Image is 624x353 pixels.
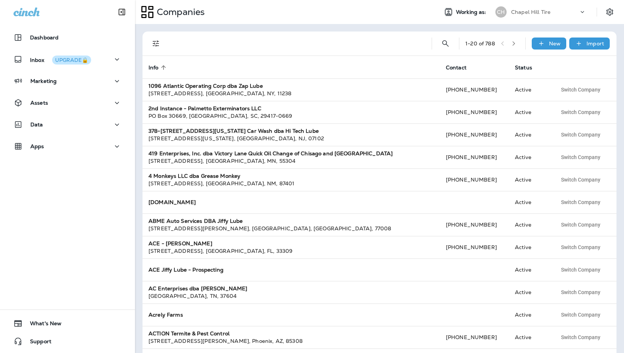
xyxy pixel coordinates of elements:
p: Chapel Hill Tire [511,9,550,15]
span: Switch Company [561,200,600,205]
td: Active [509,258,551,281]
button: Filters [148,36,163,51]
button: Switch Company [557,107,604,118]
span: Switch Company [561,267,600,272]
div: [STREET_ADDRESS][PERSON_NAME] , Phoenix , AZ , 85308 [148,337,434,345]
button: Switch Company [557,309,604,320]
td: Active [509,191,551,213]
button: Switch Company [557,219,604,230]
div: [STREET_ADDRESS] , [GEOGRAPHIC_DATA] , MN , 55304 [148,157,434,165]
div: CH [495,6,507,18]
p: Dashboard [30,35,58,41]
button: Switch Company [557,152,604,163]
button: Switch Company [557,242,604,253]
td: Active [509,168,551,191]
span: Status [515,64,542,71]
p: Assets [30,100,48,106]
td: [PHONE_NUMBER] [440,146,509,168]
button: Settings [603,5,616,19]
td: [PHONE_NUMBER] [440,213,509,236]
p: Inbox [30,56,91,63]
span: Contact [446,64,476,71]
span: Status [515,65,532,71]
span: Switch Company [561,110,600,115]
td: Active [509,101,551,123]
strong: 4 Monkeys LLC dba Grease Monkey [148,173,240,179]
span: Info [148,65,159,71]
td: Active [509,326,551,348]
td: [PHONE_NUMBER] [440,236,509,258]
button: Switch Company [557,332,604,343]
td: Active [509,213,551,236]
td: [PHONE_NUMBER] [440,78,509,101]
button: Assets [7,95,127,110]
strong: 378-[STREET_ADDRESS][US_STATE] Car Wash dba Hi Tech Lube [148,128,319,134]
button: Switch Company [557,197,604,208]
strong: 2nd Instance - Palmetto Exterminators LLC [148,105,261,112]
span: Switch Company [561,177,600,182]
p: Apps [30,143,44,149]
div: [GEOGRAPHIC_DATA] , TN , 37604 [148,292,434,300]
span: Switch Company [561,245,600,250]
td: Active [509,146,551,168]
div: [STREET_ADDRESS] , [GEOGRAPHIC_DATA] , NM , 87401 [148,180,434,187]
button: Data [7,117,127,132]
div: [STREET_ADDRESS] , [GEOGRAPHIC_DATA] , NY , 11238 [148,90,434,97]
td: Active [509,303,551,326]
span: Switch Company [561,335,600,340]
p: Data [30,122,43,128]
td: Active [509,78,551,101]
span: Switch Company [561,155,600,160]
span: What's New [22,320,61,329]
p: Import [586,41,604,47]
p: Companies [154,6,205,18]
td: [PHONE_NUMBER] [440,326,509,348]
button: Collapse Sidebar [111,5,132,20]
button: Search Companies [438,36,453,51]
td: Active [509,123,551,146]
strong: ABME Auto Services DBA Jiffy Lube [148,218,243,224]
div: PO Box 30669 , [GEOGRAPHIC_DATA] , SC , 29417-0669 [148,112,434,120]
div: [STREET_ADDRESS][US_STATE] , [GEOGRAPHIC_DATA] , NJ , 07102 [148,135,434,142]
strong: ACTION Termite & Pest Control [148,330,229,337]
p: Marketing [30,78,57,84]
td: Active [509,236,551,258]
div: [STREET_ADDRESS] , [GEOGRAPHIC_DATA] , FL , 33309 [148,247,434,255]
button: Switch Company [557,84,604,95]
button: Switch Company [557,264,604,275]
span: Switch Company [561,132,600,137]
strong: ACE - [PERSON_NAME] [148,240,212,247]
button: Support [7,334,127,349]
button: Switch Company [557,174,604,185]
strong: 419 Enterprises, Inc. dba Victory Lane Quick Oil Change of Chisago and [GEOGRAPHIC_DATA] [148,150,393,157]
strong: AC Enterprises dba [PERSON_NAME] [148,285,247,292]
span: Contact [446,65,466,71]
button: What's New [7,316,127,331]
td: Active [509,281,551,303]
p: New [549,41,561,47]
button: Switch Company [557,129,604,140]
strong: Acrely Farms [148,311,183,318]
div: UPGRADE🔒 [55,57,88,63]
td: [PHONE_NUMBER] [440,101,509,123]
div: [STREET_ADDRESS][PERSON_NAME] , [GEOGRAPHIC_DATA] , [GEOGRAPHIC_DATA] , 77008 [148,225,434,232]
button: Marketing [7,74,127,89]
strong: ACE Jiffy Lube - Prospecting [148,266,223,273]
button: InboxUPGRADE🔒 [7,52,127,67]
td: [PHONE_NUMBER] [440,123,509,146]
strong: 1096 Atlantic Operating Corp dba Zap Lube [148,83,263,89]
span: Working as: [456,9,488,15]
button: Apps [7,139,127,154]
span: Switch Company [561,87,600,92]
strong: [DOMAIN_NAME] [148,199,196,206]
button: Dashboard [7,30,127,45]
button: Switch Company [557,287,604,298]
div: 1 - 20 of 788 [465,41,495,47]
button: UPGRADE🔒 [52,56,91,65]
span: Switch Company [561,222,600,227]
td: [PHONE_NUMBER] [440,168,509,191]
span: Info [148,64,168,71]
span: Switch Company [561,290,600,295]
span: Support [22,338,51,347]
span: Switch Company [561,312,600,317]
